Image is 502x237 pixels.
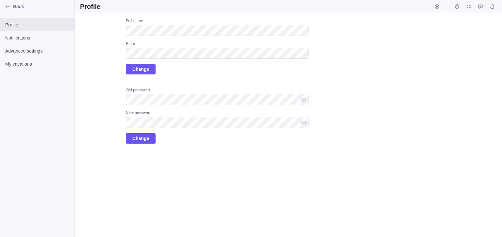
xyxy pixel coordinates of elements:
h2: Profile [80,2,100,11]
span: My assignments [464,2,473,11]
div: Old password [126,87,309,94]
span: My vacations [5,61,69,67]
a: My assignments [464,5,473,10]
span: Change [132,134,149,142]
span: Profile [5,22,69,28]
input: Email [126,48,309,59]
div: Full name [126,18,309,25]
input: Full name [126,25,309,36]
span: Notifications [488,2,497,11]
span: Approval requests [476,2,485,11]
span: Change [126,64,156,74]
a: Time logs [452,5,461,10]
input: New password [126,117,309,128]
span: Start timer [432,2,442,11]
span: Change [132,65,149,73]
span: Change [126,133,156,144]
span: Time logs [452,2,461,11]
div: New password [126,110,309,117]
div: Email [126,41,309,48]
span: Advanced settings [5,48,69,54]
input: Old password [126,94,309,105]
a: Approval requests [476,5,485,10]
span: Back [13,3,72,10]
a: Notifications [488,5,497,10]
span: Notifications [5,35,69,41]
